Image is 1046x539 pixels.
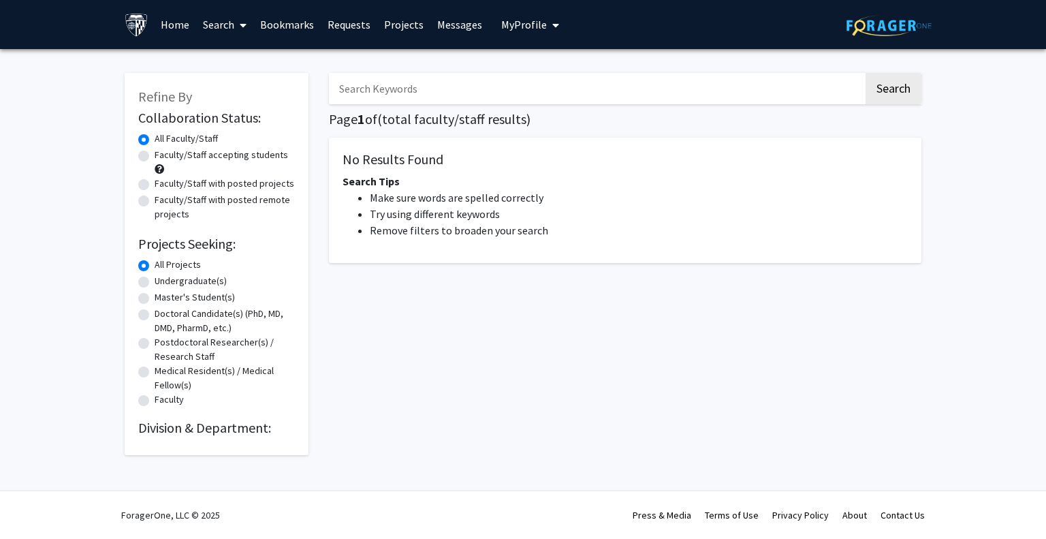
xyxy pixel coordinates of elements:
[846,15,932,36] img: ForagerOne Logo
[121,491,220,539] div: ForagerOne, LLC © 2025
[705,509,759,521] a: Terms of Use
[138,110,295,126] h2: Collaboration Status:
[155,258,201,272] label: All Projects
[155,193,295,221] label: Faculty/Staff with posted remote projects
[358,110,365,127] span: 1
[155,148,288,162] label: Faculty/Staff accepting students
[196,1,253,48] a: Search
[633,509,691,521] a: Press & Media
[370,206,908,222] li: Try using different keywords
[125,13,148,37] img: Johns Hopkins University Logo
[842,509,867,521] a: About
[430,1,489,48] a: Messages
[343,151,908,168] h5: No Results Found
[343,174,400,188] span: Search Tips
[321,1,377,48] a: Requests
[329,111,921,127] h1: Page of ( total faculty/staff results)
[138,88,192,105] span: Refine By
[377,1,430,48] a: Projects
[155,274,227,288] label: Undergraduate(s)
[329,277,921,308] nav: Page navigation
[138,420,295,436] h2: Division & Department:
[155,307,295,335] label: Doctoral Candidate(s) (PhD, MD, DMD, PharmD, etc.)
[155,176,294,191] label: Faculty/Staff with posted projects
[155,290,235,305] label: Master's Student(s)
[154,1,196,48] a: Home
[329,73,863,104] input: Search Keywords
[155,132,218,146] label: All Faculty/Staff
[370,189,908,206] li: Make sure words are spelled correctly
[138,236,295,252] h2: Projects Seeking:
[155,364,295,392] label: Medical Resident(s) / Medical Fellow(s)
[866,73,921,104] button: Search
[155,335,295,364] label: Postdoctoral Researcher(s) / Research Staff
[155,392,184,407] label: Faculty
[501,18,547,31] span: My Profile
[881,509,925,521] a: Contact Us
[772,509,829,521] a: Privacy Policy
[370,222,908,238] li: Remove filters to broaden your search
[253,1,321,48] a: Bookmarks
